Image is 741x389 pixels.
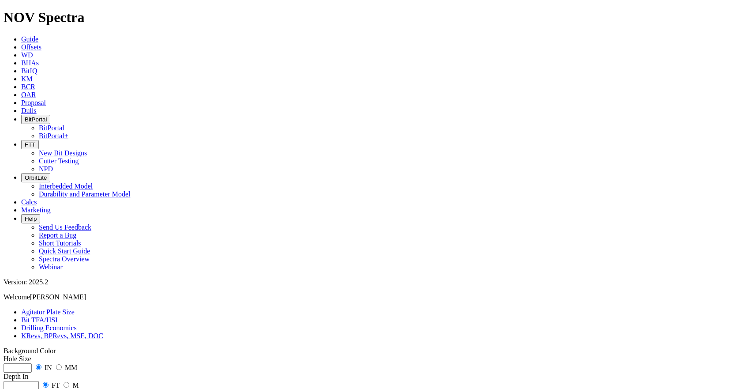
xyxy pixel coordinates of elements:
[39,182,93,190] a: Interbedded Model
[39,124,64,132] a: BitPortal
[39,190,131,198] a: Durability and Parameter Model
[39,247,90,255] a: Quick Start Guide
[21,115,50,124] button: BitPortal
[39,157,79,165] a: Cutter Testing
[4,293,737,301] p: Welcome
[25,141,35,148] span: FTT
[25,116,47,123] span: BitPortal
[65,364,77,371] label: MM
[21,198,37,206] a: Calcs
[39,239,81,247] a: Short Tutorials
[4,355,31,363] label: Hole Size
[39,255,90,263] a: Spectra Overview
[39,149,87,157] a: New Bit Designs
[45,364,52,371] label: IN
[25,174,47,181] span: OrbitLite
[39,263,63,271] a: Webinar
[39,223,91,231] a: Send Us Feedback
[21,214,40,223] button: Help
[72,381,79,389] label: M
[21,83,35,91] a: BCR
[21,332,103,340] a: KRevs, BPRevs, MSE, DOC
[4,9,737,26] h1: NOV Spectra
[21,206,51,214] a: Marketing
[21,51,33,59] a: WD
[21,75,33,83] a: KM
[21,59,39,67] a: BHAs
[21,107,37,114] a: Dulls
[39,231,76,239] a: Report a Bug
[21,308,75,316] a: Agitator Plate Size
[21,35,38,43] a: Guide
[25,215,37,222] span: Help
[30,293,86,301] span: [PERSON_NAME]
[21,324,77,332] a: Drilling Economics
[21,140,39,149] button: FTT
[4,278,737,286] div: Version: 2025.2
[21,99,46,106] a: Proposal
[52,381,60,389] label: FT
[39,165,53,173] a: NPD
[4,373,28,380] label: Depth In
[21,173,50,182] button: OrbitLite
[39,132,68,140] a: BitPortal+
[21,91,36,98] a: OAR
[4,347,56,355] a: Toggle Light/Dark Background Color
[21,43,41,51] a: Offsets
[21,67,37,75] a: BitIQ
[21,316,58,324] a: Bit TFA/HSI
